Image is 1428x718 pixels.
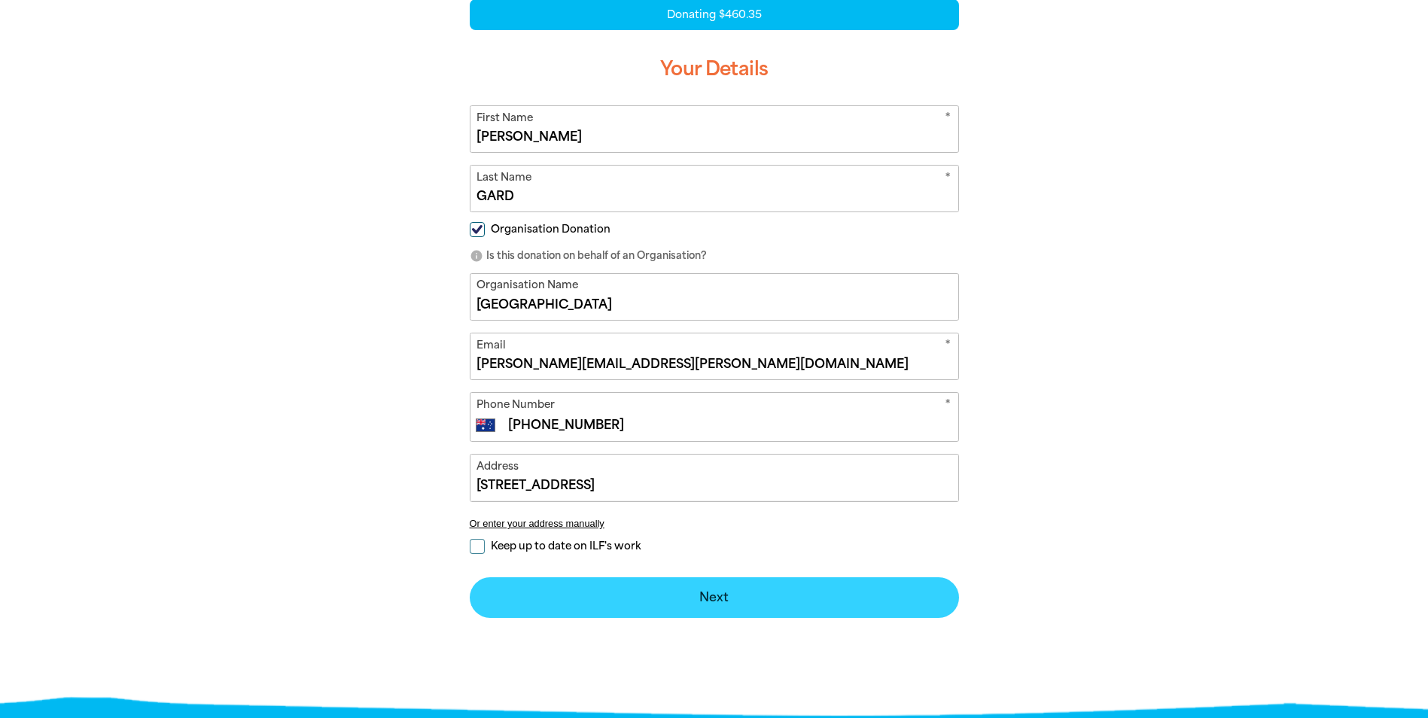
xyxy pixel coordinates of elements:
button: Or enter your address manually [470,518,959,529]
span: Keep up to date on ILF's work [491,539,641,553]
i: Required [945,397,951,415]
button: Next [470,577,959,618]
input: Organisation Donation [470,222,485,237]
input: Keep up to date on ILF's work [470,539,485,554]
p: Is this donation on behalf of an Organisation? [470,248,959,263]
h3: Your Details [470,45,959,93]
span: Organisation Donation [491,222,610,236]
i: info [470,249,483,263]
